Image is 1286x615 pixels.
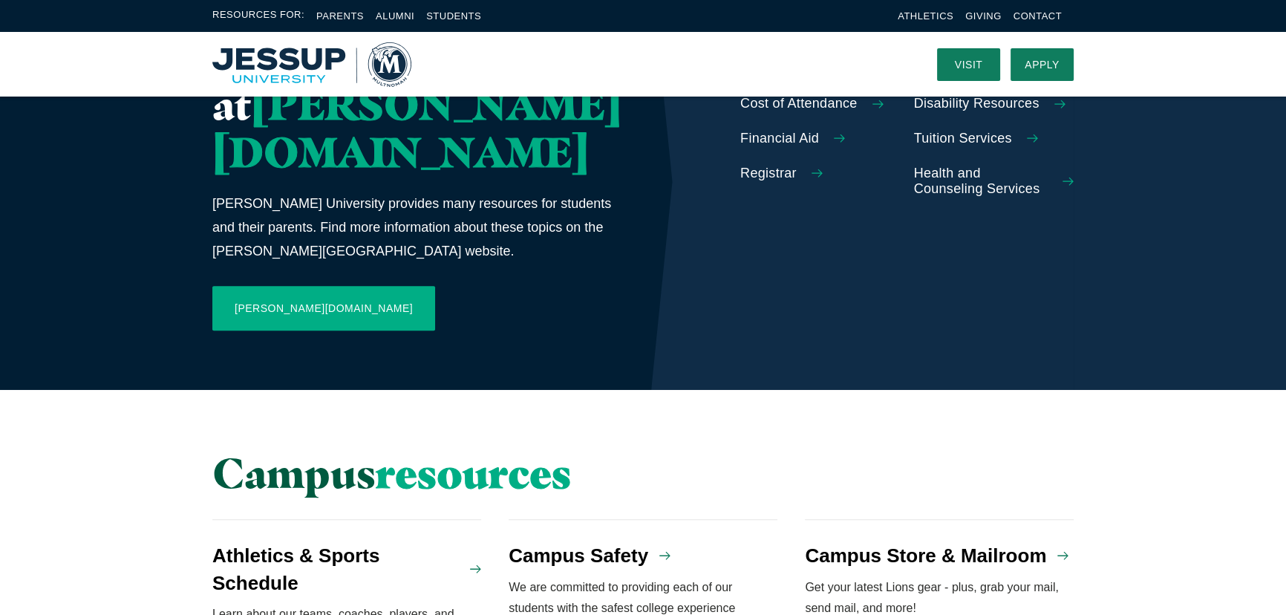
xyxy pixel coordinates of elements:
[376,10,414,22] a: Alumni
[965,10,1002,22] a: Giving
[914,96,1074,112] a: Disability Resources
[740,96,858,112] span: Cost of Attendance
[212,286,435,331] a: [PERSON_NAME][DOMAIN_NAME]
[1014,10,1062,22] a: Contact
[740,131,819,147] span: Financial Aid
[1011,48,1074,81] a: Apply
[914,166,1048,198] span: Health and Counseling Services
[805,542,1046,569] h4: Campus Store & Mailroom
[937,48,1000,81] a: Visit
[212,42,411,87] img: Multnomah University Logo
[316,10,364,22] a: Parents
[212,42,411,87] a: Home
[914,166,1074,198] a: Health and Counseling Services
[898,10,953,22] a: Athletics
[212,79,621,178] span: [PERSON_NAME][DOMAIN_NAME]
[914,131,1012,147] span: Tuition Services
[914,96,1039,112] span: Disability Resources
[212,7,304,25] span: Resources For:
[740,131,901,147] a: Financial Aid
[376,447,571,498] span: resources
[426,10,481,22] a: Students
[212,542,459,596] h4: Athletics & Sports Schedule
[509,542,648,569] h4: Campus Safety
[740,166,901,182] a: Registrar
[740,166,797,182] span: Registrar
[212,192,621,264] p: [PERSON_NAME] University provides many resources for students and their parents. Find more inform...
[914,131,1074,147] a: Tuition Services
[212,33,621,177] h2: Resources at
[212,449,777,497] h2: Campus
[740,96,901,112] a: Cost of Attendance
